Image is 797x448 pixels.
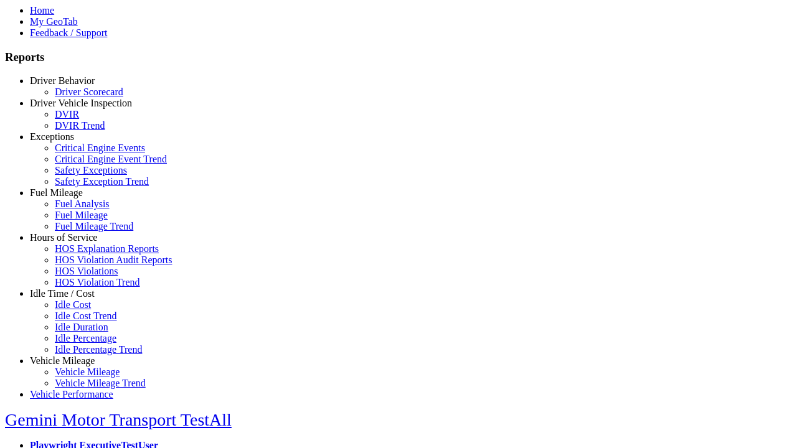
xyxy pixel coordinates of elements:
a: Gemini Motor Transport TestAll [5,410,232,429]
h3: Reports [5,50,792,64]
a: Exceptions [30,131,74,142]
a: Idle Duration [55,322,108,332]
a: Idle Percentage [55,333,116,343]
a: Critical Engine Event Trend [55,154,167,164]
a: Fuel Mileage Trend [55,221,133,231]
a: HOS Violations [55,266,118,276]
a: Feedback / Support [30,27,107,38]
a: Driver Behavior [30,75,95,86]
a: Hours of Service [30,232,97,243]
a: Safety Exceptions [55,165,127,175]
a: Home [30,5,54,16]
a: DVIR [55,109,79,119]
a: Idle Time / Cost [30,288,95,299]
a: Safety Exception Trend [55,176,149,187]
a: Idle Cost Trend [55,310,117,321]
a: Fuel Analysis [55,198,110,209]
a: HOS Violation Audit Reports [55,254,172,265]
a: Vehicle Mileage [30,355,95,366]
a: HOS Explanation Reports [55,243,159,254]
a: Critical Engine Events [55,142,145,153]
a: Driver Vehicle Inspection [30,98,132,108]
a: Vehicle Performance [30,389,113,399]
a: Fuel Mileage [55,210,108,220]
a: Vehicle Mileage [55,366,120,377]
a: DVIR Trend [55,120,105,131]
a: Fuel Mileage [30,187,83,198]
a: Idle Percentage Trend [55,344,142,355]
a: Idle Cost [55,299,91,310]
a: HOS Violation Trend [55,277,140,287]
a: My GeoTab [30,16,78,27]
a: Driver Scorecard [55,86,123,97]
a: Vehicle Mileage Trend [55,378,146,388]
